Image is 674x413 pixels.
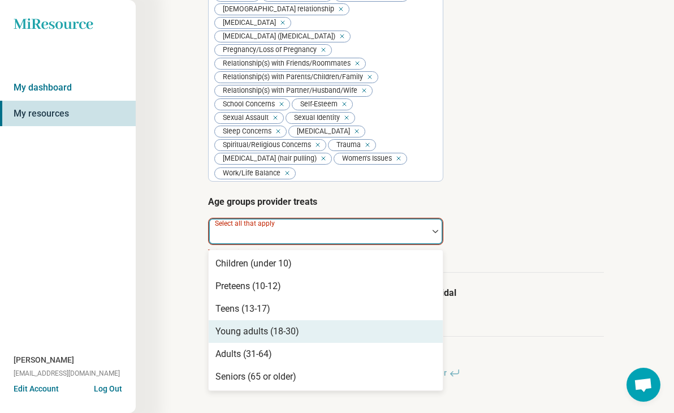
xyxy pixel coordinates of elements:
[215,45,320,55] span: Pregnancy/Loss of Pregnancy
[215,168,284,179] span: Work/Life Balance
[215,99,278,110] span: School Concerns
[286,113,343,123] span: Sexual Identity
[215,302,270,316] div: Teens (13-17)
[215,18,279,28] span: [MEDICAL_DATA]
[215,140,314,150] span: Spiritual/Religious Concerns
[14,354,74,366] span: [PERSON_NAME]
[215,4,338,15] span: [DEMOGRAPHIC_DATA] relationship
[14,368,120,378] span: [EMAIL_ADDRESS][DOMAIN_NAME]
[289,126,353,137] span: [MEDICAL_DATA]
[94,383,122,392] button: Log Out
[215,257,292,270] div: Children (under 10)
[329,140,364,150] span: Trauma
[208,195,604,209] h3: Age groups provider treats
[215,31,339,42] span: [MEDICAL_DATA] ([MEDICAL_DATA])
[215,72,366,83] span: Relationship(s) with Parents/Children/Family
[215,370,296,384] div: Seniors (65 or older)
[215,347,272,361] div: Adults (31-64)
[215,58,354,69] span: Relationship(s) with Friends/Roommates
[292,99,341,110] span: Self-Esteem
[208,248,269,256] span: This field is required
[334,153,395,164] span: Women's Issues
[215,85,361,96] span: Relationship(s) with Partner/Husband/Wife
[215,325,299,338] div: Young adults (18-30)
[215,113,272,123] span: Sexual Assault
[215,279,281,293] div: Preteens (10-12)
[215,153,320,164] span: [MEDICAL_DATA] (hair pulling)
[215,220,277,228] label: Select all that apply
[627,368,660,402] div: Open chat
[215,126,275,137] span: Sleep Concerns
[14,383,59,395] button: Edit Account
